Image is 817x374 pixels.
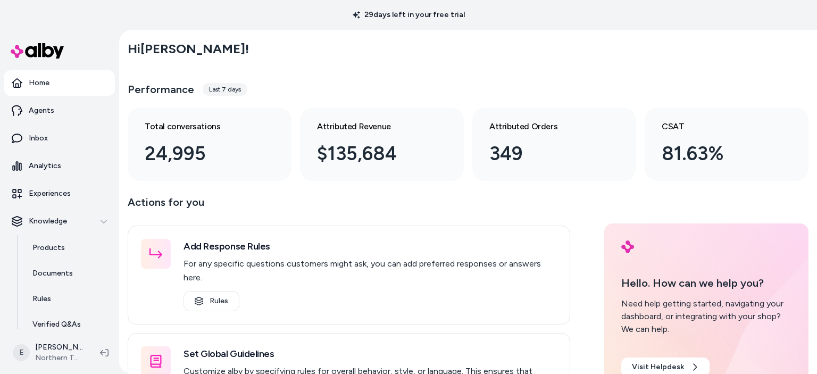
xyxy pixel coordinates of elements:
[662,120,774,133] h3: CSAT
[29,188,71,199] p: Experiences
[128,41,249,57] h2: Hi [PERSON_NAME] !
[35,353,83,363] span: Northern Tool
[11,43,64,59] img: alby Logo
[6,336,91,370] button: E[PERSON_NAME]Northern Tool
[29,161,61,171] p: Analytics
[300,107,464,181] a: Attributed Revenue $135,684
[22,261,115,286] a: Documents
[489,139,602,168] div: 349
[128,194,570,219] p: Actions for you
[489,120,602,133] h3: Attributed Orders
[184,291,239,311] a: Rules
[4,181,115,206] a: Experiences
[662,139,774,168] div: 81.63%
[4,153,115,179] a: Analytics
[13,344,30,361] span: E
[29,78,49,88] p: Home
[32,294,51,304] p: Rules
[4,126,115,151] a: Inbox
[184,239,557,254] h3: Add Response Rules
[128,107,291,181] a: Total conversations 24,995
[645,107,808,181] a: CSAT 81.63%
[145,120,257,133] h3: Total conversations
[621,240,634,253] img: alby Logo
[22,312,115,337] a: Verified Q&As
[32,243,65,253] p: Products
[621,297,791,336] div: Need help getting started, navigating your dashboard, or integrating with your shop? We can help.
[29,216,67,227] p: Knowledge
[184,257,557,285] p: For any specific questions customers might ask, you can add preferred responses or answers here.
[621,275,791,291] p: Hello. How can we help you?
[184,346,557,361] h3: Set Global Guidelines
[32,268,73,279] p: Documents
[472,107,636,181] a: Attributed Orders 349
[346,10,471,20] p: 29 days left in your free trial
[29,105,54,116] p: Agents
[32,319,81,330] p: Verified Q&As
[22,235,115,261] a: Products
[317,139,430,168] div: $135,684
[145,139,257,168] div: 24,995
[22,286,115,312] a: Rules
[203,83,247,96] div: Last 7 days
[4,70,115,96] a: Home
[317,120,430,133] h3: Attributed Revenue
[4,98,115,123] a: Agents
[128,82,194,97] h3: Performance
[29,133,48,144] p: Inbox
[4,209,115,234] button: Knowledge
[35,342,83,353] p: [PERSON_NAME]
